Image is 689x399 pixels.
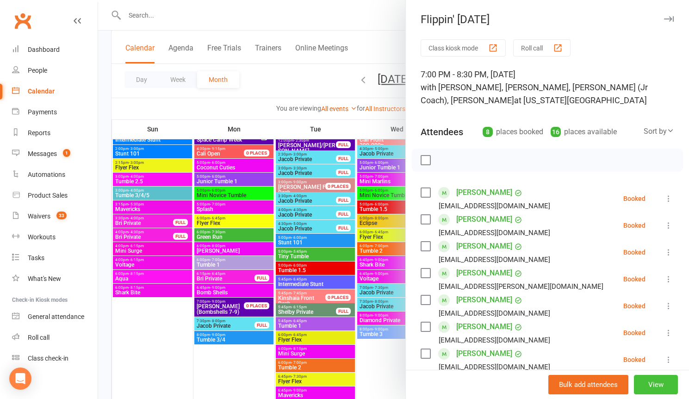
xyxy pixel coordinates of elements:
[12,348,98,369] a: Class kiosk mode
[28,46,60,53] div: Dashboard
[28,334,50,341] div: Roll call
[456,346,512,361] a: [PERSON_NAME]
[439,361,550,373] div: [EMAIL_ADDRESS][DOMAIN_NAME]
[12,327,98,348] a: Roll call
[439,334,550,346] div: [EMAIL_ADDRESS][DOMAIN_NAME]
[623,303,646,309] div: Booked
[28,233,56,241] div: Workouts
[28,275,61,282] div: What's New
[28,150,57,157] div: Messages
[12,60,98,81] a: People
[456,185,512,200] a: [PERSON_NAME]
[12,306,98,327] a: General attendance kiosk mode
[12,164,98,185] a: Automations
[513,39,571,56] button: Roll call
[421,125,463,138] div: Attendees
[28,129,50,137] div: Reports
[439,281,603,293] div: [EMAIL_ADDRESS][PERSON_NAME][DOMAIN_NAME]
[456,212,512,227] a: [PERSON_NAME]
[406,13,689,26] div: Flippin' [DATE]
[551,127,561,137] div: 16
[421,39,506,56] button: Class kiosk mode
[56,212,67,219] span: 33
[421,68,674,107] div: 7:00 PM - 8:30 PM, [DATE]
[548,375,628,394] button: Bulk add attendees
[12,185,98,206] a: Product Sales
[28,192,68,199] div: Product Sales
[623,249,646,256] div: Booked
[456,239,512,254] a: [PERSON_NAME]
[483,127,493,137] div: 8
[12,248,98,268] a: Tasks
[28,212,50,220] div: Waivers
[11,9,34,32] a: Clubworx
[12,123,98,143] a: Reports
[421,82,648,105] span: with [PERSON_NAME], [PERSON_NAME], [PERSON_NAME] (Jr Coach), [PERSON_NAME]
[12,206,98,227] a: Waivers 33
[12,143,98,164] a: Messages 1
[28,87,55,95] div: Calendar
[623,195,646,202] div: Booked
[28,108,57,116] div: Payments
[28,254,44,262] div: Tasks
[623,356,646,363] div: Booked
[12,227,98,248] a: Workouts
[439,254,550,266] div: [EMAIL_ADDRESS][DOMAIN_NAME]
[12,39,98,60] a: Dashboard
[456,266,512,281] a: [PERSON_NAME]
[456,319,512,334] a: [PERSON_NAME]
[439,227,550,239] div: [EMAIL_ADDRESS][DOMAIN_NAME]
[28,355,68,362] div: Class check-in
[12,81,98,102] a: Calendar
[28,313,84,320] div: General attendance
[623,330,646,336] div: Booked
[623,276,646,282] div: Booked
[456,293,512,307] a: [PERSON_NAME]
[28,67,47,74] div: People
[28,171,65,178] div: Automations
[514,95,647,105] span: at [US_STATE][GEOGRAPHIC_DATA]
[63,149,70,157] span: 1
[483,125,543,138] div: places booked
[12,268,98,289] a: What's New
[12,102,98,123] a: Payments
[551,125,617,138] div: places available
[439,200,550,212] div: [EMAIL_ADDRESS][DOMAIN_NAME]
[439,307,550,319] div: [EMAIL_ADDRESS][DOMAIN_NAME]
[634,375,678,394] button: View
[644,125,674,137] div: Sort by
[9,368,31,390] div: Open Intercom Messenger
[623,222,646,229] div: Booked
